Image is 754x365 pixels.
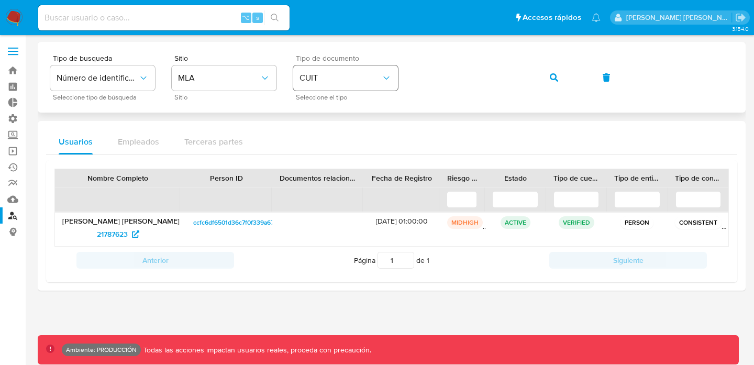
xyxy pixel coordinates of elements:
[592,13,601,22] a: Notificaciones
[38,11,290,25] input: Buscar usuario o caso...
[523,12,581,23] span: Accesos rápidos
[242,13,250,23] span: ⌥
[141,345,371,355] p: Todas las acciones impactan usuarios reales, proceda con precaución.
[264,10,285,25] button: search-icon
[256,13,259,23] span: s
[735,12,746,23] a: Salir
[626,13,732,23] p: horacio.montalvetti@mercadolibre.com
[66,348,137,352] p: Ambiente: PRODUCCIÓN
